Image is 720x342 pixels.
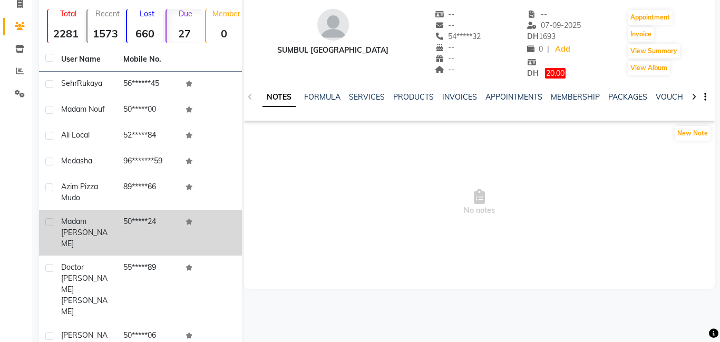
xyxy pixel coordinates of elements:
a: Add [553,42,572,57]
strong: 660 [127,27,163,40]
span: azim pizza mudo [61,182,98,202]
span: -- [435,65,455,74]
button: Appointment [628,10,673,25]
span: medasha [61,156,92,165]
button: New Note [675,126,711,141]
p: Member [210,9,242,18]
button: Invoice [628,27,654,42]
span: DH [527,69,539,78]
a: PACKAGES [608,92,647,102]
span: 1693 [527,32,556,41]
button: View Album [628,61,670,75]
span: -- [435,43,455,52]
a: VOUCHERS [656,92,697,102]
strong: 1573 [87,27,124,40]
a: PRODUCTS [393,92,434,102]
span: 0 [527,44,543,54]
strong: 2281 [48,27,84,40]
span: -- [435,54,455,63]
img: avatar [317,9,349,41]
span: Sehr [61,79,77,88]
a: INVOICES [442,92,477,102]
span: doctor [PERSON_NAME] [61,262,108,294]
span: | [547,44,549,55]
a: APPOINTMENTS [485,92,542,102]
button: View Summary [628,44,680,58]
span: 07-09-2025 [527,21,581,30]
p: Total [52,9,84,18]
p: Lost [131,9,163,18]
div: Sumbul [GEOGRAPHIC_DATA] [277,45,388,56]
a: MEMBERSHIP [551,92,600,102]
a: SERVICES [349,92,385,102]
strong: 27 [167,27,203,40]
span: -- [435,9,455,19]
p: Due [169,9,203,18]
span: No notes [244,150,715,256]
span: ali local [61,130,90,140]
a: FORMULA [304,92,340,102]
span: -- [435,21,455,30]
span: [PERSON_NAME] [61,296,108,316]
th: Mobile No. [117,47,179,72]
th: User Name [55,47,117,72]
span: -- [527,9,547,19]
span: 20.00 [545,68,566,79]
a: NOTES [262,88,296,107]
span: Rukaya [77,79,102,88]
span: madam [PERSON_NAME] [61,217,108,248]
span: Madam Nouf [61,104,105,114]
span: DH [527,32,539,41]
p: Recent [92,9,124,18]
strong: 0 [206,27,242,40]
